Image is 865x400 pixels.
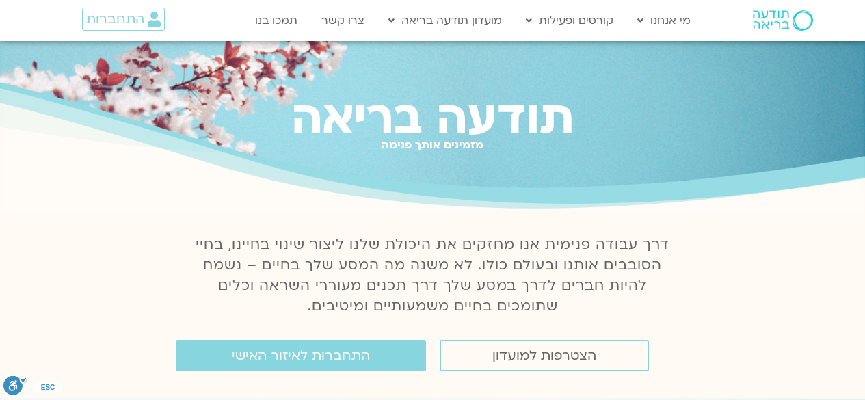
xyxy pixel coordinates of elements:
[176,340,426,371] a: התחברות לאיזור האישי
[440,340,649,371] a: הצטרפות למועדון
[753,10,813,31] img: תודעה בריאה
[492,348,596,363] span: הצטרפות למועדון
[382,8,509,34] a: מועדון תודעה בריאה
[232,348,370,363] span: התחברות לאיזור האישי
[519,8,620,34] a: קורסים ופעילות
[82,8,165,31] a: התחברות
[630,8,697,34] a: מי אנחנו
[248,8,304,34] a: תמכו בנו
[86,12,144,27] span: התחברות
[315,8,371,34] a: צרו קשר
[188,235,678,317] p: דרך עבודה פנימית אנו מחזקים את היכולת שלנו ליצור שינוי בחיינו, בחיי הסובבים אותנו ובעולם כולו. לא...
